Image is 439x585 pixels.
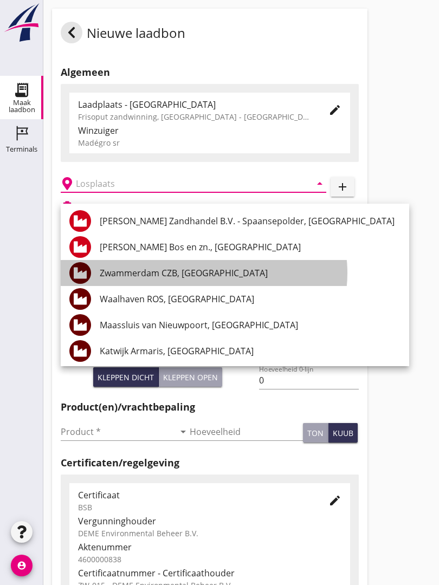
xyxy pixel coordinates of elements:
[163,372,218,383] div: Kleppen open
[100,214,401,227] div: [PERSON_NAME] Zandhandel B.V. - Spaansepolder, [GEOGRAPHIC_DATA]
[100,318,401,331] div: Maassluis van Nieuwpoort, [GEOGRAPHIC_DATA]
[336,180,349,193] i: add
[78,98,311,111] div: Laadplaats - [GEOGRAPHIC_DATA]
[93,367,159,387] button: Kleppen dicht
[78,567,341,580] div: Certificaatnummer - Certificaathouder
[313,177,326,190] i: arrow_drop_down
[61,22,185,48] div: Nieuwe laadbon
[78,541,341,554] div: Aktenummer
[190,423,304,440] input: Hoeveelheid
[100,266,401,279] div: Zwammerdam CZB, [GEOGRAPHIC_DATA]
[78,515,341,528] div: Vergunninghouder
[78,124,341,137] div: Winzuiger
[78,111,311,122] div: Frisoput zandwinning, [GEOGRAPHIC_DATA] - [GEOGRAPHIC_DATA].
[98,372,154,383] div: Kleppen dicht
[76,175,296,192] input: Losplaats
[78,201,133,211] h2: Beladen vaartuig
[61,65,359,80] h2: Algemeen
[303,423,328,443] button: ton
[78,489,311,502] div: Certificaat
[61,423,175,440] input: Product *
[78,502,311,513] div: BSB
[78,528,341,539] div: DEME Environmental Beheer B.V.
[259,372,358,389] input: Hoeveelheid 0-lijn
[333,427,353,439] div: kuub
[6,146,37,153] div: Terminals
[78,554,341,565] div: 4600000838
[2,3,41,43] img: logo-small.a267ee39.svg
[61,400,359,414] h2: Product(en)/vrachtbepaling
[328,103,341,116] i: edit
[159,367,222,387] button: Kleppen open
[328,423,358,443] button: kuub
[11,555,33,576] i: account_circle
[100,292,401,305] div: Waalhaven ROS, [GEOGRAPHIC_DATA]
[61,456,359,470] h2: Certificaten/regelgeving
[328,494,341,507] i: edit
[100,240,401,253] div: [PERSON_NAME] Bos en zn., [GEOGRAPHIC_DATA]
[100,344,401,357] div: Katwijk Armaris, [GEOGRAPHIC_DATA]
[307,427,324,439] div: ton
[177,425,190,438] i: arrow_drop_down
[78,137,341,148] div: Madégro sr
